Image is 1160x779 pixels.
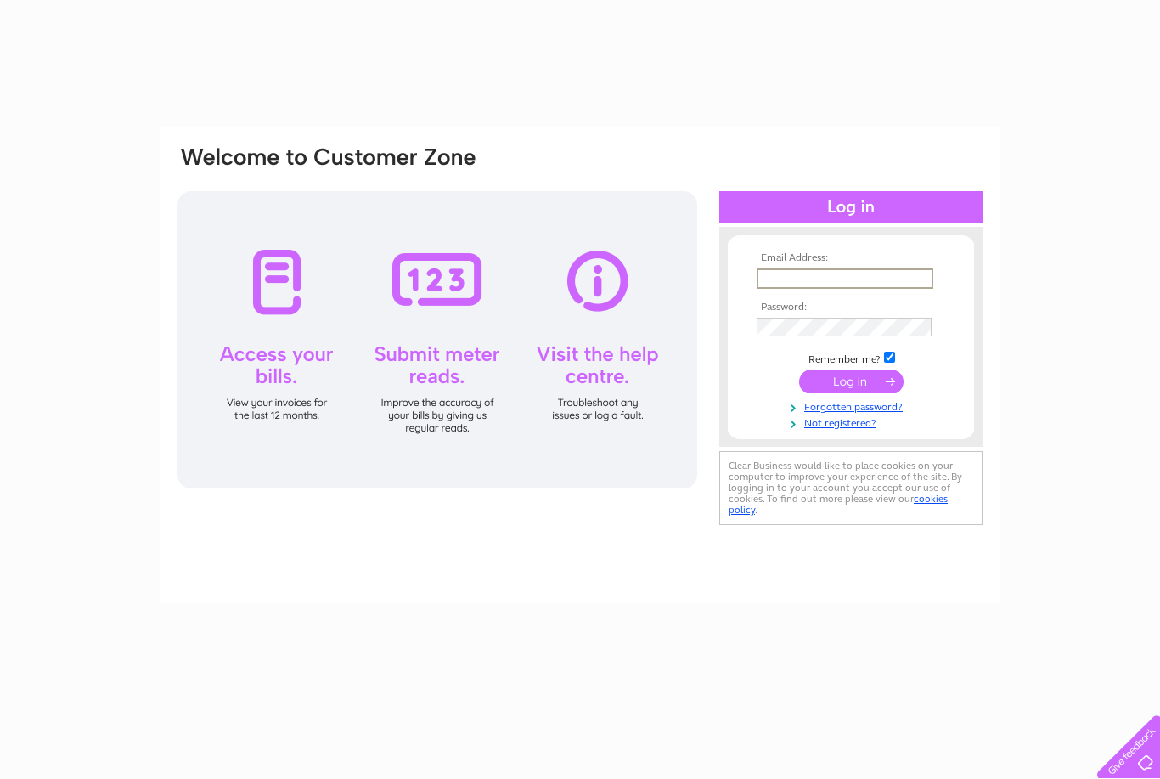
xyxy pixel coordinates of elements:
td: Remember me? [752,349,949,366]
a: cookies policy [729,493,948,516]
th: Password: [752,302,949,313]
input: Submit [799,370,904,393]
th: Email Address: [752,252,949,264]
div: Clear Business would like to place cookies on your computer to improve your experience of the sit... [719,451,983,525]
a: Forgotten password? [757,398,949,414]
a: Not registered? [757,414,949,430]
